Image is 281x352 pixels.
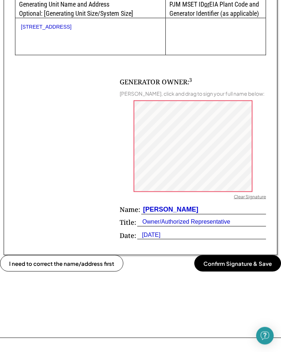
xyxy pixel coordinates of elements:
[120,77,192,87] div: GENERATOR OWNER:
[137,218,230,226] div: Owner/Authorized Representative
[234,194,266,201] div: Clear Signature
[141,205,198,214] div: [PERSON_NAME]
[204,0,209,8] u: or
[21,24,160,30] div: [STREET_ADDRESS]
[120,231,136,240] div: Date:
[137,231,160,239] div: [DATE]
[120,90,265,97] div: [PERSON_NAME], click and drag to sign your full name below:
[194,255,281,272] button: Confirm Signature & Save
[120,205,140,214] div: Name:
[256,327,274,345] div: Open Intercom Messenger
[120,218,136,227] div: Title:
[189,77,192,83] sup: 3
